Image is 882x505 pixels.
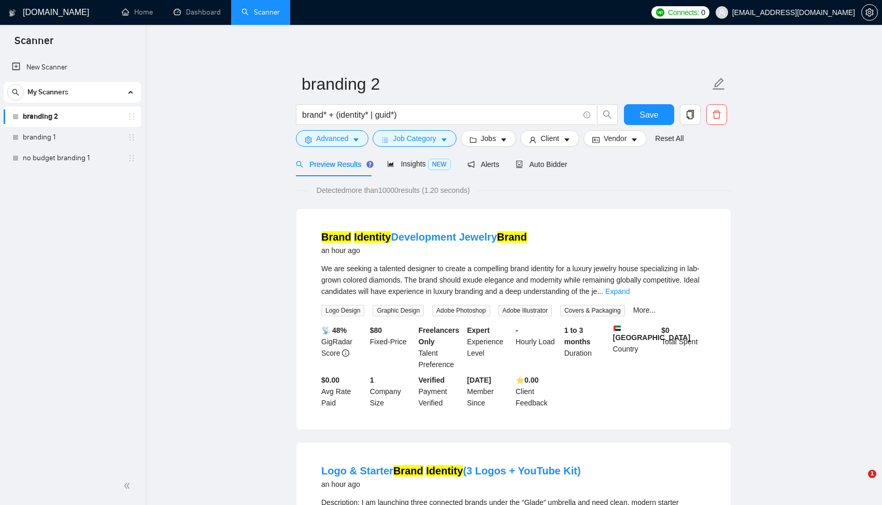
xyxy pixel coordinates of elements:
b: [GEOGRAPHIC_DATA] [613,325,691,342]
span: Logo Design [321,305,364,316]
a: searchScanner [241,8,280,17]
button: barsJob Categorycaret-down [373,130,456,147]
span: double-left [123,481,134,491]
mark: Brand [497,231,527,243]
div: Payment Verified [417,374,465,409]
span: robot [516,161,523,168]
b: 1 to 3 months [564,326,591,346]
input: Search Freelance Jobs... [302,108,579,121]
span: Connects: [668,7,699,18]
span: holder [127,113,136,121]
div: Duration [562,325,611,370]
span: delete [707,110,727,119]
span: idcard [592,136,600,144]
b: $ 0 [661,326,670,334]
span: caret-down [500,136,507,144]
span: 1 [868,470,876,478]
span: Adobe Illustrator [499,305,552,316]
div: Member Since [465,374,514,409]
iframe: Intercom live chat [847,470,872,495]
span: Jobs [481,133,496,144]
button: setting [861,4,878,21]
span: Alerts [467,160,500,169]
img: 🇦🇪 [614,325,621,332]
button: copy [680,104,701,125]
div: an hour ago [321,478,581,490]
img: upwork-logo.png [656,8,664,17]
span: Detected more than 10000 results (1.20 seconds) [309,185,477,196]
button: search [597,104,618,125]
span: setting [862,8,877,17]
a: Brand IdentityDevelopment JewelryBrand [321,231,527,243]
a: Expand [605,287,630,296]
span: notification [467,161,475,168]
div: Hourly Load [514,325,562,370]
li: My Scanners [4,82,141,169]
a: branding 1 [23,127,121,148]
span: user [529,136,536,144]
span: bars [381,136,389,144]
a: More... [633,306,656,314]
span: info-circle [584,111,590,118]
button: delete [706,104,727,125]
button: idcardVendorcaret-down [584,130,647,147]
a: Reset All [655,133,684,144]
b: - [516,326,518,334]
span: user [718,9,725,16]
a: Logo & StarterBrand Identity(3 Logos + YouTube Kit) [321,465,581,476]
span: Client [540,133,559,144]
b: 1 [370,376,374,384]
span: Vendor [604,133,627,144]
b: Verified [419,376,445,384]
button: userClientcaret-down [520,130,579,147]
span: 0 [701,7,705,18]
div: Client Feedback [514,374,562,409]
li: New Scanner [4,57,141,78]
input: Scanner name... [302,71,710,97]
div: Tooltip anchor [365,160,375,169]
span: info-circle [342,349,349,357]
span: copy [680,110,700,119]
span: Job Category [393,133,436,144]
mark: Brand [321,231,351,243]
span: NEW [428,159,451,170]
span: Scanner [6,33,62,55]
span: holder [127,133,136,142]
span: search [296,161,303,168]
span: area-chart [387,160,394,167]
span: caret-down [440,136,448,144]
div: Avg Rate Paid [319,374,368,409]
span: Preview Results [296,160,371,169]
button: search [7,84,24,101]
div: Fixed-Price [368,325,417,370]
span: Graphic Design [373,305,424,316]
span: caret-down [631,136,638,144]
b: Freelancers Only [419,326,460,346]
b: 📡 48% [321,326,347,334]
span: My Scanners [27,82,68,103]
button: settingAdvancedcaret-down [296,130,368,147]
b: Expert [467,326,490,334]
div: GigRadar Score [319,325,368,370]
div: Talent Preference [417,325,465,370]
span: ... [597,287,603,296]
b: $0.00 [321,376,339,384]
button: Save [624,104,674,125]
div: Total Spent [659,325,708,370]
mark: Identity [354,231,391,243]
b: ⭐️ 0.00 [516,376,538,384]
span: search [8,89,23,96]
a: dashboardDashboard [174,8,221,17]
span: We are seeking a talented designer to create a compelling brand identity for a luxury jewelry hou... [321,264,700,296]
div: We are seeking a talented designer to create a compelling brand identity for a luxury jewelry hou... [321,263,706,297]
div: Company Size [368,374,417,409]
a: homeHome [122,8,153,17]
span: folder [470,136,477,144]
span: setting [305,136,312,144]
button: folderJobscaret-down [461,130,517,147]
div: Country [611,325,660,370]
span: Insights [387,160,450,168]
span: Save [639,108,658,121]
span: caret-down [563,136,571,144]
span: caret-down [352,136,360,144]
